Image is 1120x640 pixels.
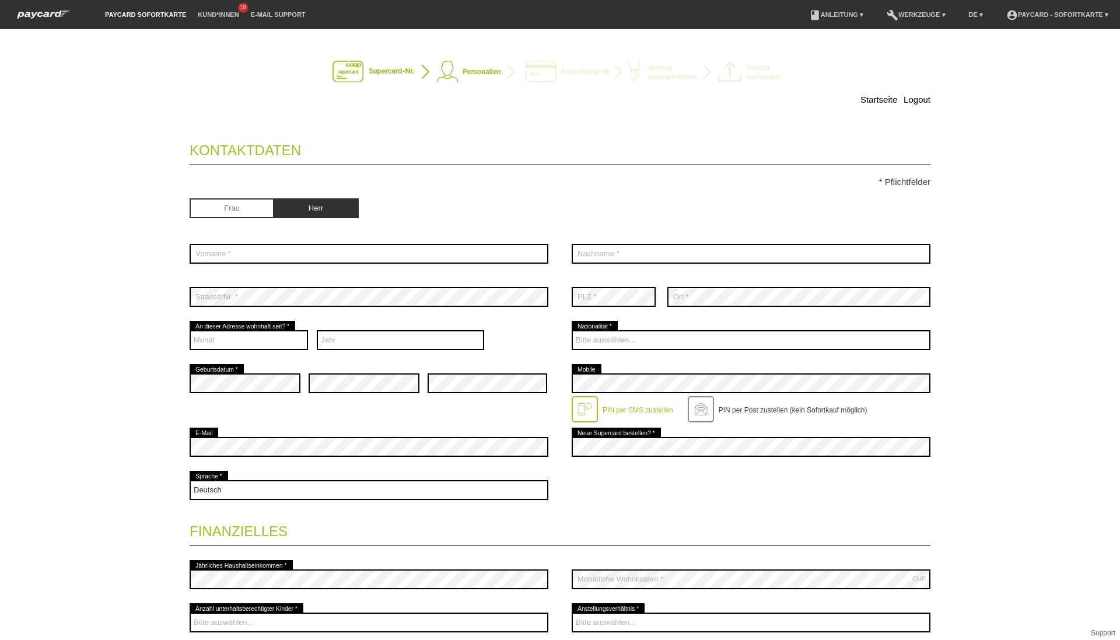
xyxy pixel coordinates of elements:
a: account_circlepaycard - Sofortkarte ▾ [1000,11,1114,18]
label: PIN per Post zustellen (kein Sofortkauf möglich) [719,406,867,414]
i: book [809,9,821,21]
legend: Finanzielles [190,512,930,546]
img: paycard Sofortkarte [12,8,76,20]
a: bookAnleitung ▾ [803,11,869,18]
a: Logout [904,95,930,104]
a: paycard Sofortkarte [99,11,192,18]
a: buildWerkzeuge ▾ [881,11,951,18]
a: Kund*innen [192,11,244,18]
i: account_circle [1006,9,1018,21]
legend: Kontaktdaten [190,131,930,165]
a: Support [1091,629,1115,637]
i: build [887,9,898,21]
img: instantcard-v3-de-2.png [332,61,787,84]
label: PIN per SMS zustellen [603,406,673,414]
span: 19 [238,3,249,13]
a: DE ▾ [963,11,989,18]
p: * Pflichtfelder [190,177,930,187]
a: Startseite [860,95,897,104]
a: E-Mail Support [245,11,311,18]
a: paycard Sofortkarte [12,13,76,22]
div: CHF [912,575,926,582]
